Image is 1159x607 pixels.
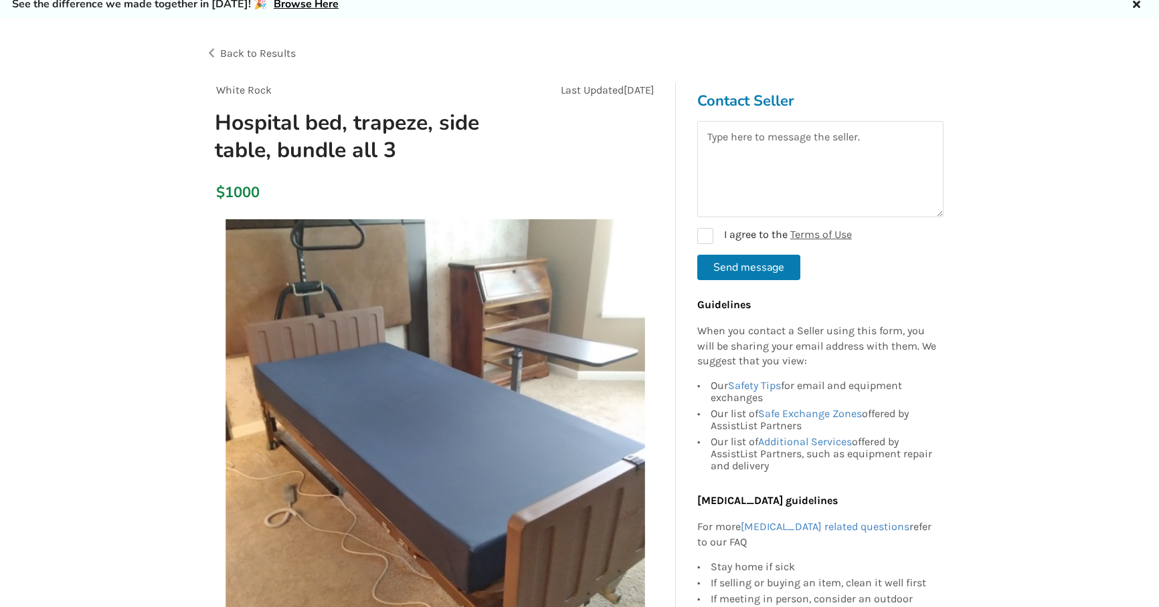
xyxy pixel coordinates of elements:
[741,520,909,533] a: [MEDICAL_DATA] related questions
[624,84,654,96] span: [DATE]
[711,575,937,591] div: If selling or buying an item, clean it well first
[697,519,937,550] p: For more refer to our FAQ
[711,561,937,575] div: Stay home if sick
[697,92,944,110] h3: Contact Seller
[697,324,937,370] p: When you contact a Seller using this form, you will be sharing your email address with them. We s...
[697,255,800,280] button: Send message
[561,84,624,96] span: Last Updated
[216,84,272,96] span: White Rock
[790,228,852,241] a: Terms of Use
[697,228,852,244] label: I agree to the
[220,47,296,59] span: Back to Results
[204,109,521,164] h1: Hospital bed, trapeze, side table, bundle all 3
[697,298,751,311] b: Guidelines
[216,183,224,202] div: $1000
[711,406,937,434] div: Our list of offered by AssistList Partners
[728,379,781,392] a: Safety Tips
[697,494,838,507] b: [MEDICAL_DATA] guidelines
[711,434,937,472] div: Our list of offered by AssistList Partners, such as equipment repair and delivery
[758,407,862,420] a: Safe Exchange Zones
[711,380,937,406] div: Our for email and equipment exchanges
[758,435,852,448] a: Additional Services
